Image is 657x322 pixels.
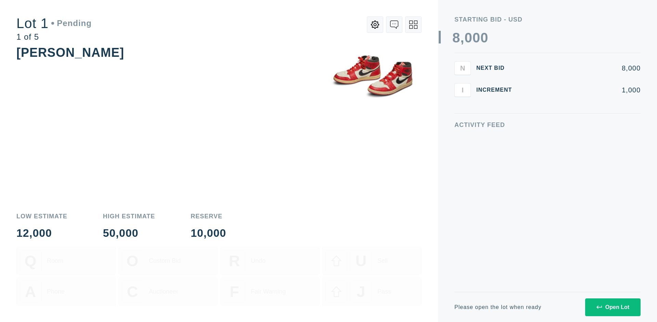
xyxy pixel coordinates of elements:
span: N [460,64,465,72]
div: 8 [452,31,460,44]
div: 8,000 [523,65,641,72]
div: 10,000 [191,228,226,239]
div: [PERSON_NAME] [16,46,124,60]
div: Pending [51,19,92,27]
span: I [462,86,464,94]
div: High Estimate [103,213,155,219]
button: Open Lot [585,298,641,316]
div: Reserve [191,213,226,219]
div: Starting Bid - USD [454,16,641,23]
div: 12,000 [16,228,67,239]
div: 50,000 [103,228,155,239]
div: 0 [480,31,488,44]
div: Activity Feed [454,122,641,128]
div: 0 [473,31,480,44]
div: Open Lot [596,304,629,310]
div: 1 of 5 [16,33,92,41]
div: 0 [464,31,472,44]
div: Increment [476,87,517,93]
div: Next Bid [476,65,517,71]
div: Please open the lot when ready [454,305,541,310]
button: N [454,61,471,75]
div: Lot 1 [16,16,92,30]
div: , [460,31,464,168]
div: Low Estimate [16,213,67,219]
div: 1,000 [523,87,641,93]
button: I [454,83,471,97]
